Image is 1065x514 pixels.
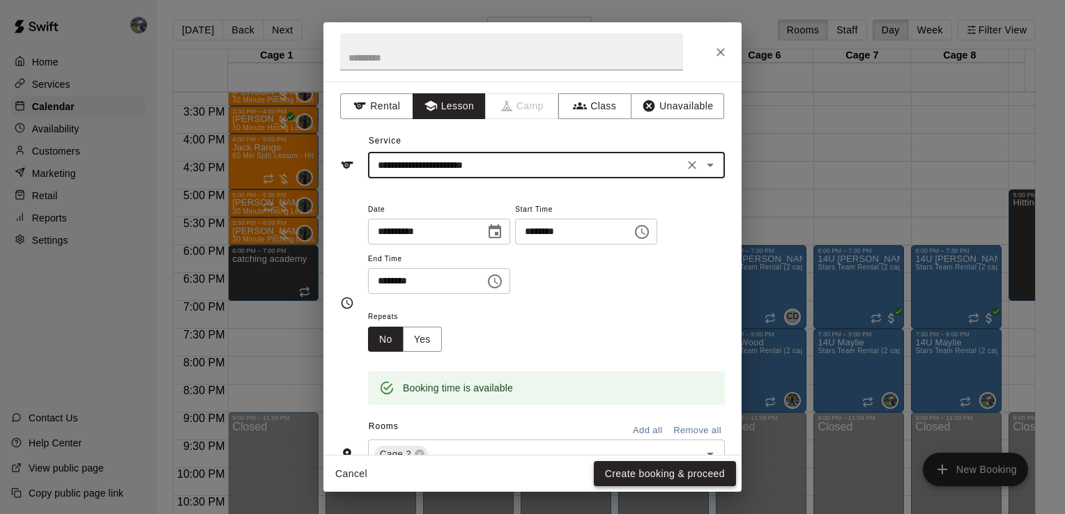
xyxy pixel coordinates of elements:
[369,421,399,431] span: Rooms
[403,375,513,400] div: Booking time is available
[368,308,453,327] span: Repeats
[682,155,702,175] button: Clear
[628,218,656,246] button: Choose time, selected time is 7:00 PM
[374,446,428,462] div: Cage 2
[700,444,720,464] button: Open
[329,461,374,487] button: Cancel
[368,327,404,352] button: No
[515,201,657,219] span: Start Time
[368,250,510,269] span: End Time
[403,327,442,352] button: Yes
[481,218,509,246] button: Choose date, selected date is Sep 24, 2025
[594,461,736,487] button: Create booking & proceed
[631,93,724,119] button: Unavailable
[670,420,725,442] button: Remove all
[374,447,417,461] span: Cage 2
[413,93,486,119] button: Lesson
[369,136,401,146] span: Service
[558,93,631,119] button: Class
[340,296,354,310] svg: Timing
[708,40,733,65] button: Close
[486,93,559,119] span: Camps can only be created in the Services page
[625,420,670,442] button: Add all
[368,327,442,352] div: outlined button group
[481,267,509,295] button: Choose time, selected time is 7:30 PM
[340,158,354,172] svg: Service
[340,447,354,461] svg: Rooms
[368,201,510,219] span: Date
[700,155,720,175] button: Open
[340,93,413,119] button: Rental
